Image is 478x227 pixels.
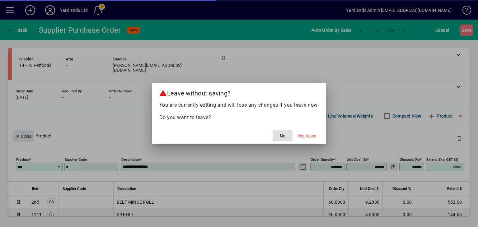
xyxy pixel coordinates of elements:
[159,114,319,121] p: Do you want to leave?
[280,133,285,139] span: No
[295,130,319,141] button: Yes, leave
[159,101,319,109] p: You are currently editing and will lose any changes if you leave now.
[298,133,316,139] span: Yes, leave
[152,83,326,101] h2: Leave without saving?
[273,130,293,141] button: No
